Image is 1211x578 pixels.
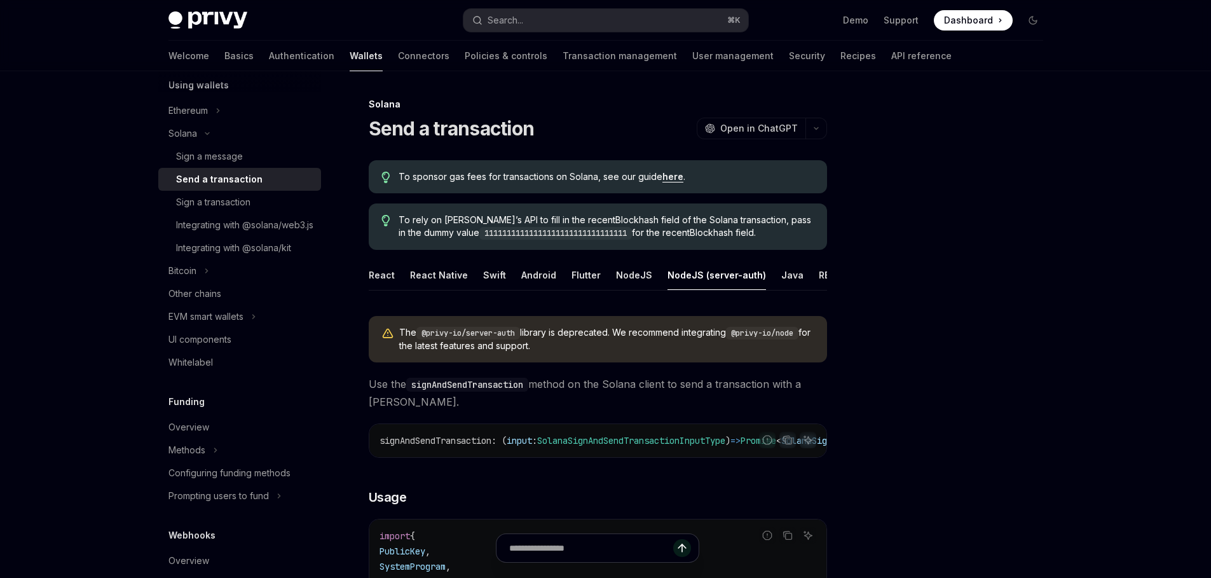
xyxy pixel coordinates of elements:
[158,237,321,259] a: Integrating with @solana/kit
[840,41,876,71] a: Recipes
[158,122,321,145] button: Toggle Solana section
[168,103,208,118] div: Ethereum
[158,351,321,374] a: Whitelabel
[158,328,321,351] a: UI components
[410,530,415,542] span: {
[399,170,814,183] span: To sponsor gas fees for transactions on Solana, see our guide .
[369,488,407,506] span: Usage
[158,214,321,237] a: Integrating with @solana/web3.js
[224,41,254,71] a: Basics
[726,327,798,340] code: @privy-io/node
[158,462,321,485] a: Configuring funding methods
[381,327,394,340] svg: Warning
[168,394,205,409] h5: Funding
[168,528,216,543] h5: Webhooks
[381,172,390,183] svg: Tip
[176,195,250,210] div: Sign a transaction
[667,260,766,290] button: NodeJS (server-auth)
[483,260,506,290] button: Swift
[800,432,816,448] button: Ask AI
[781,260,804,290] button: Java
[168,126,197,141] div: Solana
[399,326,814,352] span: The library is deprecated. We recommend integrating for the latest features and support.
[168,443,205,458] div: Methods
[479,227,632,240] code: 11111111111111111111111111111111
[789,41,825,71] a: Security
[158,305,321,328] button: Toggle EVM smart wallets section
[158,191,321,214] a: Sign a transaction
[741,435,776,446] span: Promise
[158,168,321,191] a: Send a transaction
[369,98,827,111] div: Solana
[168,309,243,324] div: EVM smart wallets
[176,172,263,187] div: Send a transaction
[380,435,491,446] span: signAndSendTransaction
[176,217,313,233] div: Integrating with @solana/web3.js
[176,240,291,256] div: Integrating with @solana/kit
[399,214,814,240] span: To rely on [PERSON_NAME]’s API to fill in the recentBlockhash field of the Solana transaction, pa...
[1023,10,1043,31] button: Toggle dark mode
[730,435,741,446] span: =>
[725,435,730,446] span: )
[759,527,776,544] button: Report incorrect code
[168,355,213,370] div: Whitelabel
[168,41,209,71] a: Welcome
[158,439,321,462] button: Toggle Methods section
[843,14,868,27] a: Demo
[168,488,269,504] div: Prompting users to fund
[537,435,725,446] span: SolanaSignAndSendTransactionInputType
[168,263,196,279] div: Bitcoin
[697,118,805,139] button: Open in ChatGPT
[509,534,673,562] input: Ask a question...
[488,13,523,28] div: Search...
[406,378,528,392] code: signAndSendTransaction
[491,435,507,446] span: : (
[168,286,221,301] div: Other chains
[158,485,321,507] button: Toggle Prompting users to fund section
[158,259,321,282] button: Toggle Bitcoin section
[158,145,321,168] a: Sign a message
[168,332,231,347] div: UI components
[168,465,291,481] div: Configuring funding methods
[158,282,321,305] a: Other chains
[380,530,410,542] span: import
[616,260,652,290] button: NodeJS
[350,41,383,71] a: Wallets
[532,435,537,446] span: :
[759,432,776,448] button: Report incorrect code
[398,41,449,71] a: Connectors
[465,41,547,71] a: Policies & controls
[662,171,683,182] a: here
[884,14,919,27] a: Support
[779,432,796,448] button: Copy the contents from the code block
[727,15,741,25] span: ⌘ K
[168,420,209,435] div: Overview
[168,11,247,29] img: dark logo
[369,375,827,411] span: Use the method on the Solana client to send a transaction with a [PERSON_NAME].
[158,416,321,439] a: Overview
[776,435,781,446] span: <
[779,527,796,544] button: Copy the contents from the code block
[934,10,1013,31] a: Dashboard
[563,41,677,71] a: Transaction management
[410,260,468,290] button: React Native
[176,149,243,164] div: Sign a message
[507,435,532,446] span: input
[369,117,535,140] h1: Send a transaction
[381,215,390,226] svg: Tip
[158,99,321,122] button: Toggle Ethereum section
[369,260,395,290] button: React
[673,539,691,557] button: Send message
[571,260,601,290] button: Flutter
[521,260,556,290] button: Android
[692,41,774,71] a: User management
[800,527,816,544] button: Ask AI
[168,553,209,568] div: Overview
[819,260,859,290] button: REST API
[720,122,798,135] span: Open in ChatGPT
[416,327,520,340] code: @privy-io/server-auth
[891,41,952,71] a: API reference
[158,549,321,572] a: Overview
[463,9,748,32] button: Open search
[944,14,993,27] span: Dashboard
